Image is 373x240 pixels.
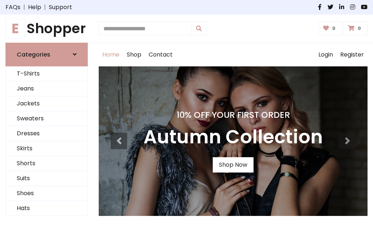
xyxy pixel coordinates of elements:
a: Shoes [6,186,87,201]
a: Login [315,43,337,66]
a: Shop Now [213,157,254,173]
span: 0 [356,25,363,32]
span: 0 [330,25,337,32]
a: T-Shirts [6,66,87,81]
a: Suits [6,171,87,186]
a: Shop [123,43,145,66]
span: | [20,3,28,12]
h6: Categories [17,51,50,58]
a: 0 [318,22,342,35]
a: Help [28,3,41,12]
a: FAQs [5,3,20,12]
a: EShopper [5,20,88,37]
a: Contact [145,43,176,66]
a: Support [49,3,72,12]
h4: 10% Off Your First Order [144,110,323,120]
span: E [5,19,25,38]
a: Sweaters [6,111,87,126]
a: Skirts [6,141,87,156]
a: 0 [343,22,368,35]
a: Categories [5,43,88,66]
a: Hats [6,201,87,216]
span: | [41,3,49,12]
a: Jackets [6,96,87,111]
h1: Shopper [5,20,88,37]
h3: Autumn Collection [144,126,323,148]
a: Register [337,43,368,66]
a: Dresses [6,126,87,141]
a: Jeans [6,81,87,96]
a: Shorts [6,156,87,171]
a: Home [99,43,123,66]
